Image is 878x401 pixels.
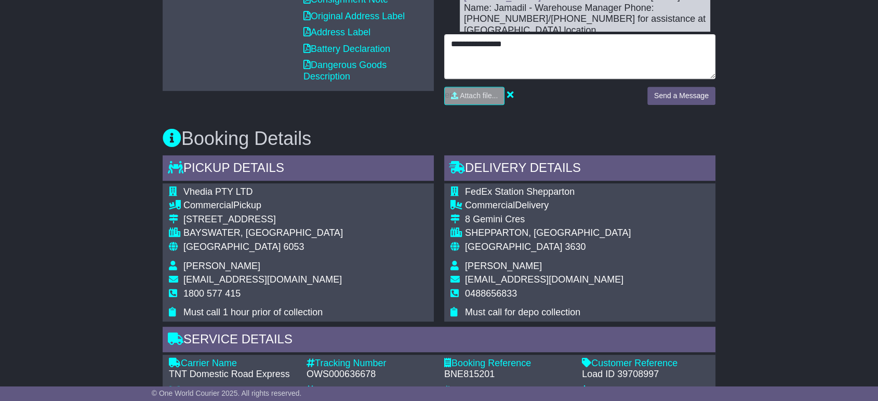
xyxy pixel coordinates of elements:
div: Delivery [465,200,631,211]
div: Load ID 39708997 [582,369,709,380]
div: Pickup [183,200,343,211]
div: Customer Reference [582,358,709,369]
div: BAYSWATER, [GEOGRAPHIC_DATA] [183,228,343,239]
div: Booking Date [307,385,434,397]
div: [STREET_ADDRESS] [183,214,343,225]
div: SHEPPARTON, [GEOGRAPHIC_DATA] [465,228,631,239]
span: [EMAIL_ADDRESS][DOMAIN_NAME] [465,274,623,285]
div: Tracking Number [307,358,434,369]
span: [EMAIL_ADDRESS][DOMAIN_NAME] [183,274,342,285]
div: Booking Reference [444,358,571,369]
span: [GEOGRAPHIC_DATA] [465,242,562,252]
span: FedEx Station Shepparton [465,186,575,197]
span: Must call for depo collection [465,307,580,317]
a: Dangerous Goods Description [303,60,387,82]
a: Original Address Label [303,11,405,21]
span: Commercial [465,200,515,210]
span: 0488656833 [465,288,517,299]
div: OWS000636678 [307,369,434,380]
div: Delivery Details [444,155,715,183]
div: Declared Value [582,385,709,397]
div: Carrier Name [169,358,296,369]
span: Vhedia PTY LTD [183,186,252,197]
button: Send a Message [647,87,715,105]
a: Address Label [303,27,370,37]
div: Name: Jamadil - Warehouse Manager Phone:[PHONE_NUMBER]/[PHONE_NUMBER] for assistance at [GEOGRAPH... [464,3,706,36]
span: 3630 [565,242,586,252]
div: Service Details [163,327,715,355]
span: Must call 1 hour prior of collection [183,307,323,317]
div: TNT Domestic Road Express [169,369,296,380]
div: Pickup Details [163,155,434,183]
span: © One World Courier 2025. All rights reserved. [152,389,302,397]
span: 1800 577 415 [183,288,241,299]
div: BNE815201 [444,369,571,380]
a: Battery Declaration [303,44,390,54]
span: 6053 [283,242,304,252]
div: Description [169,385,296,397]
div: Warranty [444,385,571,397]
span: Commercial [183,200,233,210]
div: 8 Gemini Cres [465,214,631,225]
span: [PERSON_NAME] [465,261,542,271]
span: [GEOGRAPHIC_DATA] [183,242,281,252]
span: [PERSON_NAME] [183,261,260,271]
h3: Booking Details [163,128,715,149]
